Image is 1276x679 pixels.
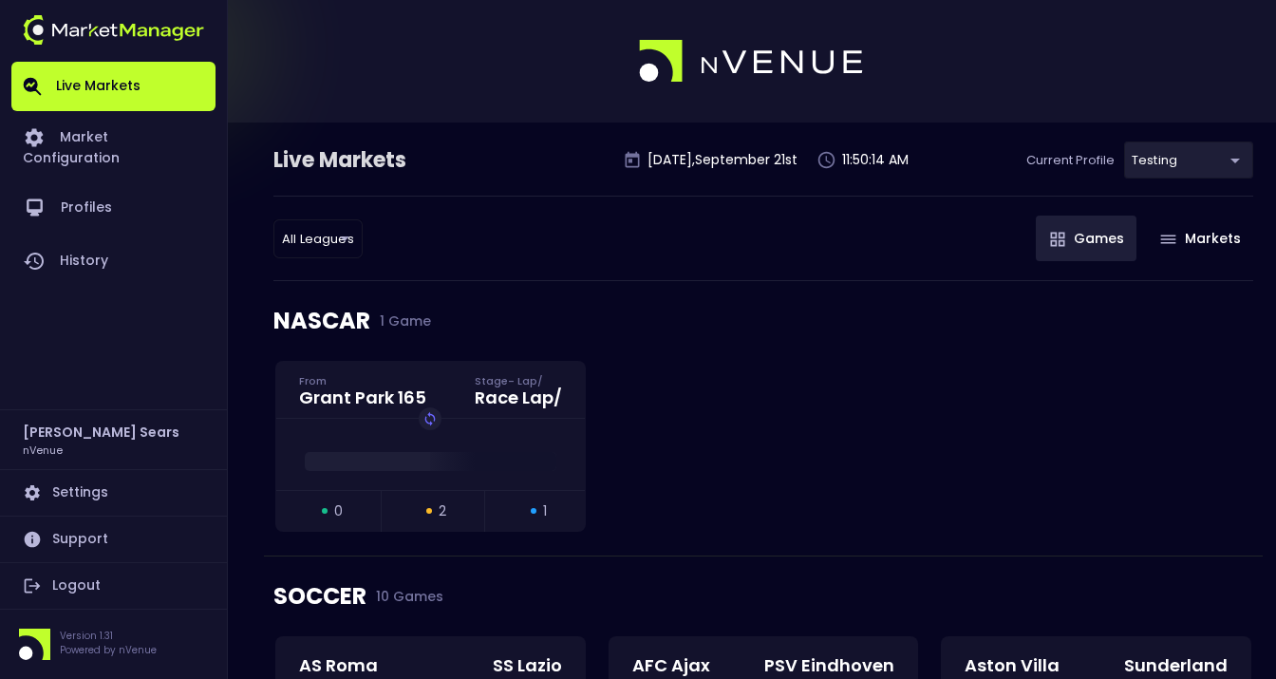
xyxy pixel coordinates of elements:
div: NASCAR [273,281,1253,361]
div: AFC Ajax [632,657,710,674]
button: Markets [1146,216,1253,261]
div: Race Lap / [475,389,562,406]
h2: [PERSON_NAME] Sears [23,422,179,443]
img: gameIcon [1160,235,1176,244]
a: Support [11,517,216,562]
p: Current Profile [1026,151,1115,170]
span: 1 [543,501,547,521]
h3: nVenue [23,443,63,457]
span: 2 [439,501,446,521]
div: Sunderland [1124,657,1228,674]
img: logo [639,40,865,84]
a: Profiles [11,181,216,235]
p: 11:50:14 AM [842,150,909,170]
p: Version 1.31 [60,629,157,643]
div: From [299,373,426,388]
div: PSV Eindhoven [764,657,894,674]
img: gameIcon [1050,232,1065,247]
div: Live Markets [273,145,505,176]
button: Games [1036,216,1136,261]
p: Powered by nVenue [60,643,157,657]
div: Grant Park 165 [299,389,426,406]
a: Settings [11,470,216,516]
img: replayImg [422,411,438,426]
a: History [11,235,216,288]
a: Market Configuration [11,111,216,181]
span: 10 Games [366,589,443,604]
div: SS Lazio [493,657,562,674]
a: Live Markets [11,62,216,111]
p: [DATE] , September 21 st [647,150,797,170]
span: 1 Game [370,313,431,329]
div: Aston Villa [965,657,1060,674]
div: AS Roma [299,657,378,674]
div: SOCCER [273,556,1253,636]
img: logo [23,15,204,45]
span: 0 [334,501,343,521]
div: testing [273,219,363,258]
div: Version 1.31Powered by nVenue [11,629,216,660]
a: Logout [11,563,216,609]
div: Stage - Lap / [475,373,562,388]
div: testing [1124,141,1253,179]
